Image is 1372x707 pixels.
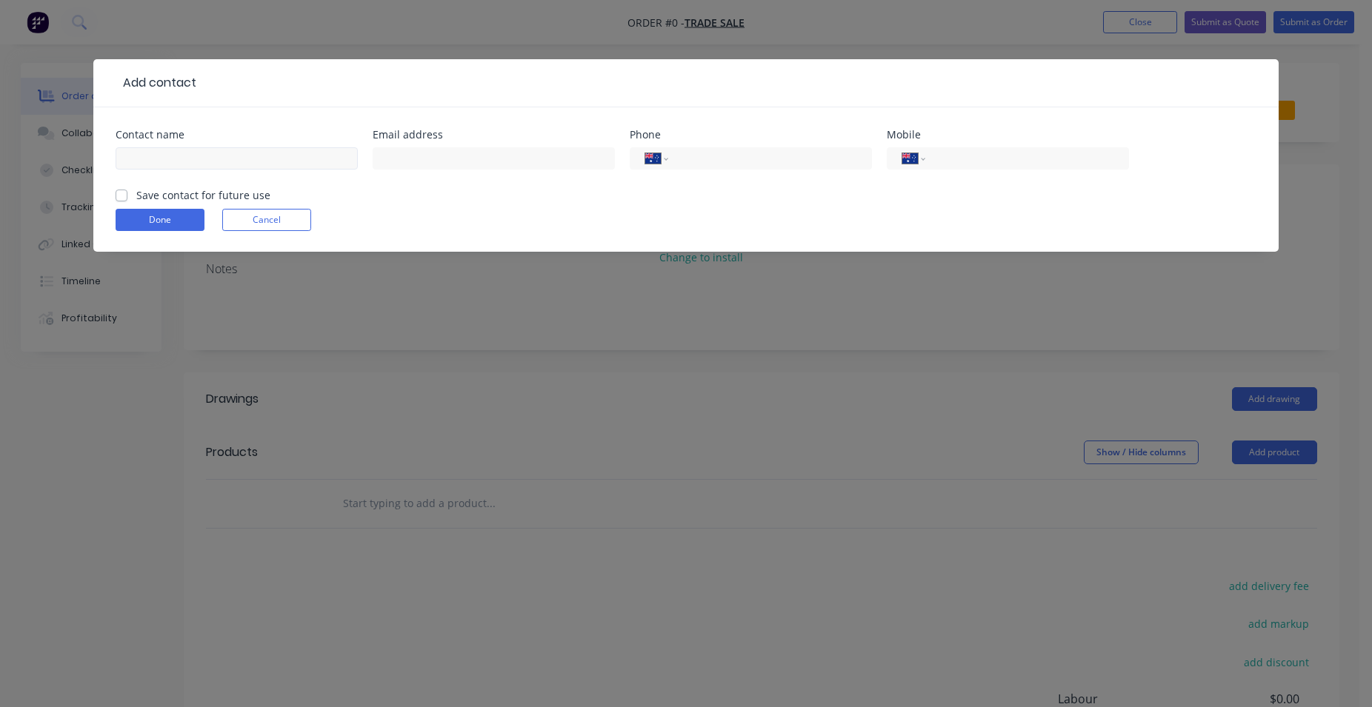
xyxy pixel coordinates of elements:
[116,74,196,92] div: Add contact
[222,209,311,231] button: Cancel
[373,130,615,140] div: Email address
[887,130,1129,140] div: Mobile
[116,130,358,140] div: Contact name
[136,187,270,203] label: Save contact for future use
[116,209,204,231] button: Done
[630,130,872,140] div: Phone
